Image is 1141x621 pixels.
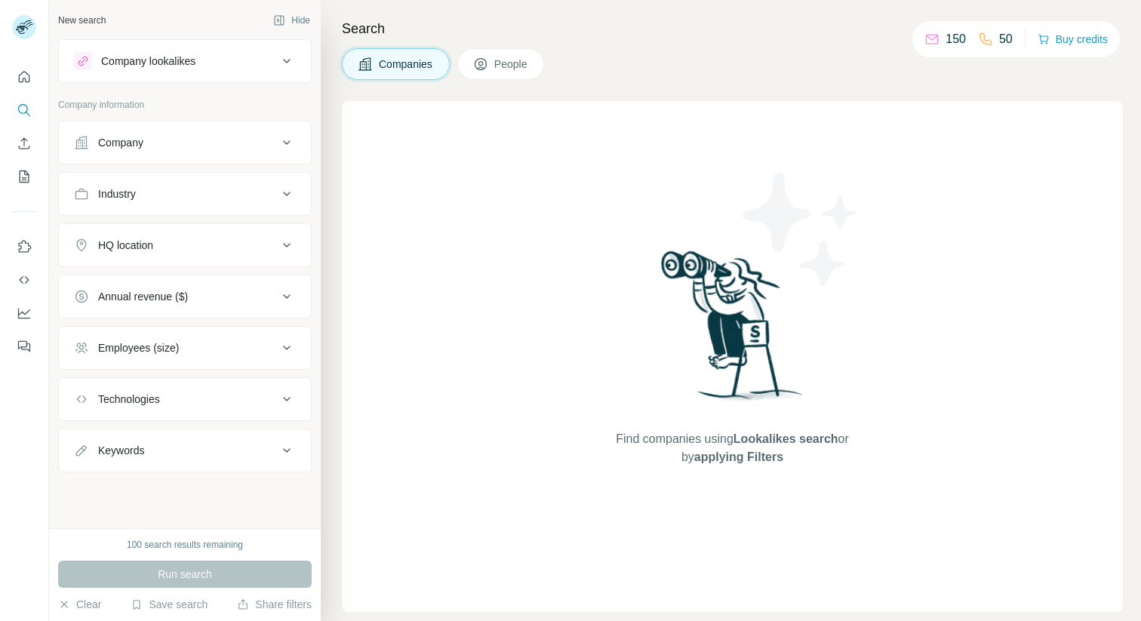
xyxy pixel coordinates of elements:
span: Find companies using or by [611,430,853,466]
h4: Search [342,18,1123,39]
div: HQ location [98,238,153,253]
button: Quick start [12,63,36,91]
button: Buy credits [1038,29,1108,50]
button: Share filters [237,597,312,612]
button: HQ location [59,227,311,263]
button: Keywords [59,432,311,469]
button: Industry [59,176,311,212]
button: Employees (size) [59,330,311,366]
button: Use Surfe on LinkedIn [12,233,36,260]
p: 150 [946,30,966,48]
span: People [494,57,529,72]
button: Dashboard [12,300,36,327]
div: Technologies [98,392,160,407]
button: Company lookalikes [59,43,311,79]
p: 50 [999,30,1013,48]
div: Industry [98,186,136,201]
button: Company [59,125,311,161]
button: Clear [58,597,101,612]
span: applying Filters [694,450,783,463]
button: Feedback [12,333,36,360]
p: Company information [58,98,312,112]
button: Enrich CSV [12,130,36,157]
div: 100 search results remaining [127,538,243,552]
div: Annual revenue ($) [98,289,188,304]
div: Company lookalikes [101,54,195,69]
button: Hide [263,9,321,32]
button: Search [12,97,36,124]
button: Technologies [59,381,311,417]
button: My lists [12,163,36,190]
button: Annual revenue ($) [59,278,311,315]
img: Surfe Illustration - Stars [733,161,869,297]
button: Use Surfe API [12,266,36,294]
div: Company [98,135,143,150]
div: Keywords [98,443,144,458]
div: New search [58,14,106,27]
span: Lookalikes search [733,432,838,445]
div: Employees (size) [98,340,179,355]
span: Companies [379,57,434,72]
button: Save search [131,597,208,612]
img: Surfe Illustration - Woman searching with binoculars [654,247,811,415]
